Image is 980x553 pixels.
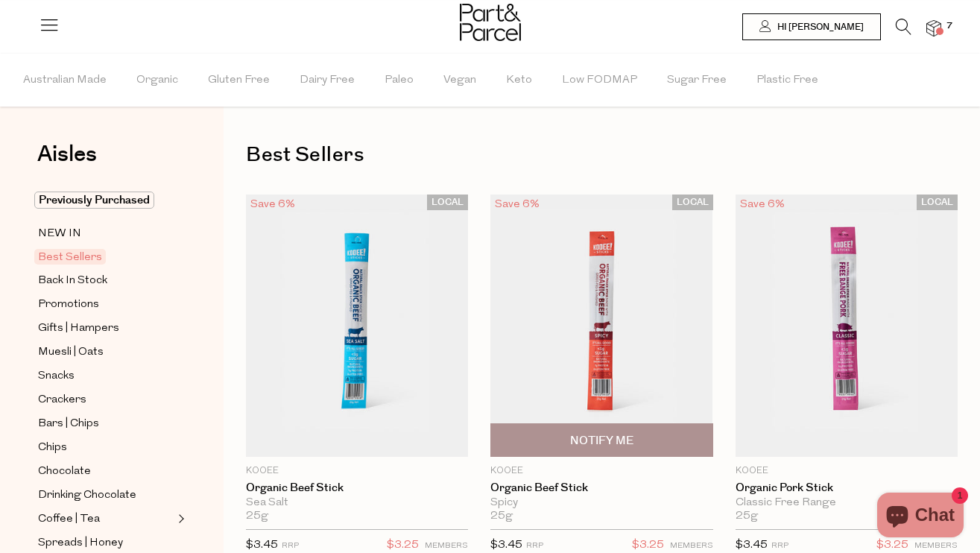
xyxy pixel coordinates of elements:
[246,195,300,215] div: Save 6%
[490,481,712,495] a: Organic Beef Stick
[38,271,174,290] a: Back In Stock
[38,319,174,338] a: Gifts | Hampers
[562,54,637,107] span: Low FODMAP
[246,496,468,510] div: Sea Salt
[38,320,119,338] span: Gifts | Hampers
[670,542,713,550] small: MEMBERS
[38,534,174,552] a: Spreads | Honey
[38,248,174,266] a: Best Sellers
[490,423,712,457] button: Notify Me
[38,486,174,505] a: Drinking Chocolate
[300,54,355,107] span: Dairy Free
[926,20,941,36] a: 7
[246,464,468,478] p: KOOEE
[736,195,789,215] div: Save 6%
[425,542,468,550] small: MEMBERS
[490,510,513,523] span: 25g
[38,414,174,433] a: Bars | Chips
[34,249,106,265] span: Best Sellers
[385,54,414,107] span: Paleo
[38,510,174,528] a: Coffee | Tea
[37,138,97,171] span: Aisles
[246,540,278,551] span: $3.45
[246,481,468,495] a: Organic Beef Stick
[774,21,864,34] span: Hi [PERSON_NAME]
[38,462,174,481] a: Chocolate
[38,391,174,409] a: Crackers
[23,54,107,107] span: Australian Made
[38,343,174,361] a: Muesli | Oats
[490,195,712,457] img: Organic Beef Stick
[917,195,958,210] span: LOCAL
[427,195,468,210] span: LOCAL
[38,463,91,481] span: Chocolate
[246,138,958,172] h1: Best Sellers
[736,496,958,510] div: Classic Free Range
[38,224,174,243] a: NEW IN
[736,464,958,478] p: KOOEE
[943,19,956,33] span: 7
[460,4,521,41] img: Part&Parcel
[490,464,712,478] p: KOOEE
[38,511,100,528] span: Coffee | Tea
[38,415,99,433] span: Bars | Chips
[736,510,758,523] span: 25g
[756,54,818,107] span: Plastic Free
[914,542,958,550] small: MEMBERS
[38,367,75,385] span: Snacks
[38,225,81,243] span: NEW IN
[490,496,712,510] div: Spicy
[136,54,178,107] span: Organic
[38,192,174,209] a: Previously Purchased
[38,487,136,505] span: Drinking Chocolate
[38,391,86,409] span: Crackers
[174,510,185,528] button: Expand/Collapse Coffee | Tea
[38,439,67,457] span: Chips
[38,295,174,314] a: Promotions
[34,192,154,209] span: Previously Purchased
[38,534,123,552] span: Spreads | Honey
[38,296,99,314] span: Promotions
[667,54,727,107] span: Sugar Free
[771,542,788,550] small: RRP
[742,13,881,40] a: Hi [PERSON_NAME]
[736,481,958,495] a: Organic Pork Stick
[672,195,713,210] span: LOCAL
[38,344,104,361] span: Muesli | Oats
[736,195,958,457] img: Organic Pork Stick
[570,433,633,449] span: Notify Me
[37,143,97,180] a: Aisles
[443,54,476,107] span: Vegan
[736,540,768,551] span: $3.45
[282,542,299,550] small: RRP
[526,542,543,550] small: RRP
[38,438,174,457] a: Chips
[246,510,268,523] span: 25g
[490,540,522,551] span: $3.45
[873,493,968,541] inbox-online-store-chat: Shopify online store chat
[208,54,270,107] span: Gluten Free
[38,272,107,290] span: Back In Stock
[38,367,174,385] a: Snacks
[506,54,532,107] span: Keto
[246,195,468,457] img: Organic Beef Stick
[490,195,544,215] div: Save 6%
